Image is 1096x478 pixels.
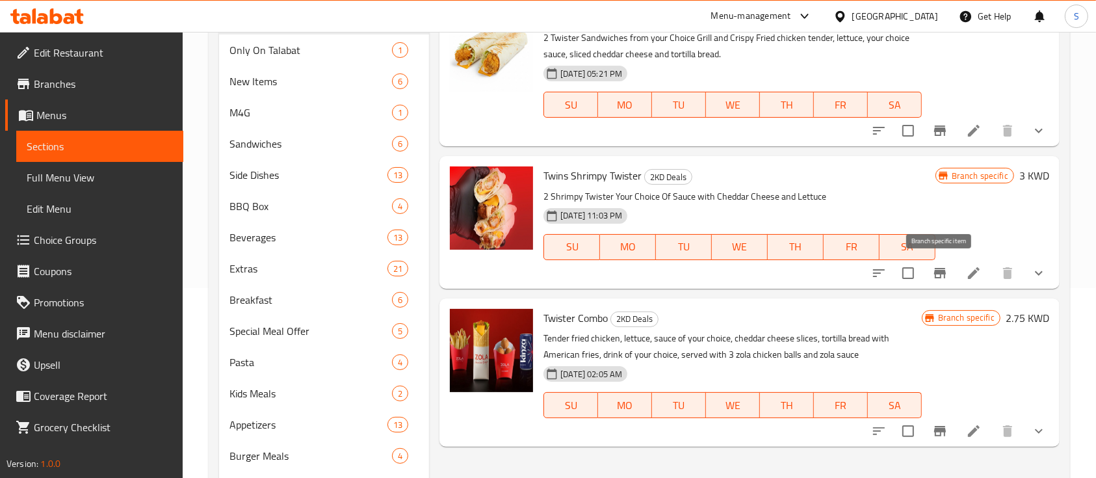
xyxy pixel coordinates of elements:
button: SU [543,234,600,260]
button: TH [760,92,814,118]
span: Breakfast [229,292,392,308]
div: items [387,167,408,183]
p: 2 Shrimpy Twister Your Choice Of Sauce with Cheddar Cheese and Lettuce [543,189,935,205]
div: Appetizers13 [219,409,429,440]
span: FR [829,237,874,256]
span: Burger Meals [229,448,392,464]
button: TU [652,392,706,418]
span: TU [657,396,701,415]
button: WE [706,92,760,118]
a: Menu disclaimer [5,318,183,349]
button: show more [1023,416,1054,447]
span: Twister Combo [543,308,608,328]
div: Sandwiches6 [219,128,429,159]
div: Breakfast6 [219,284,429,315]
span: TU [661,237,707,256]
div: [GEOGRAPHIC_DATA] [852,9,938,23]
span: 6 [393,138,408,150]
button: SU [543,92,598,118]
button: SA [868,92,922,118]
span: 2 [393,388,408,400]
span: [DATE] 05:21 PM [555,68,627,80]
span: Kids Meals [229,386,392,401]
span: Beverages [229,230,387,245]
span: Edit Restaurant [34,45,173,60]
a: Menus [5,100,183,131]
div: Only On Talabat1 [219,34,429,66]
span: 4 [393,200,408,213]
button: FR [814,92,868,118]
div: Extras21 [219,253,429,284]
button: sort-choices [863,115,894,146]
div: Burger Meals4 [219,440,429,471]
div: items [387,417,408,432]
span: Special Meal Offer [229,323,392,339]
span: TU [657,96,701,114]
img: Twins Shrimpy Twister [450,166,533,250]
span: 13 [388,419,408,431]
span: MO [603,396,647,415]
span: [DATE] 02:05 AM [555,368,627,380]
span: Only On Talabat [229,42,392,58]
div: Special Meal Offer5 [219,315,429,347]
span: Extras [229,261,387,276]
button: MO [598,392,652,418]
span: SU [549,96,593,114]
span: WE [717,237,763,256]
span: TH [765,96,809,114]
span: TH [765,396,809,415]
div: items [392,136,408,152]
button: MO [600,234,656,260]
div: Kids Meals2 [219,378,429,409]
span: Side Dishes [229,167,387,183]
button: delete [992,416,1023,447]
span: Edit Menu [27,201,173,217]
div: items [392,448,408,464]
span: 6 [393,294,408,306]
div: items [387,261,408,276]
div: New Items6 [219,66,429,97]
span: Grocery Checklist [34,419,173,435]
span: SA [885,237,930,256]
span: New Items [229,73,392,89]
p: 2 Twister Sandwiches from your Choice Grill and Crispy Fried chicken tender, lettuce, your choice... [543,30,921,62]
button: SU [543,392,598,418]
span: SU [549,396,593,415]
div: Side Dishes13 [219,159,429,191]
div: items [392,292,408,308]
div: BBQ Box [229,198,392,214]
span: 4 [393,450,408,462]
button: TH [760,392,814,418]
span: Menu disclaimer [34,326,173,341]
span: Select to update [894,418,922,445]
span: MO [605,237,651,256]
span: Branch specific [933,312,1000,324]
div: Appetizers [229,417,387,432]
div: 2KD Deals [610,312,659,327]
a: Branches [5,68,183,100]
button: SA [880,234,935,260]
button: WE [712,234,768,260]
button: Branch-specific-item [924,416,956,447]
button: TH [768,234,824,260]
span: 13 [388,169,408,181]
span: FR [819,96,863,114]
div: items [392,354,408,370]
span: 2KD Deals [611,312,658,326]
h6: 2.75 KWD [1006,309,1049,327]
div: items [392,323,408,339]
div: Menu-management [711,8,791,24]
span: 4 [393,356,408,369]
div: Pasta4 [219,347,429,378]
svg: Show Choices [1031,423,1047,439]
div: M4G1 [219,97,429,128]
span: 1.0.0 [40,455,60,472]
a: Coverage Report [5,380,183,412]
button: SA [868,392,922,418]
span: MO [603,96,647,114]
